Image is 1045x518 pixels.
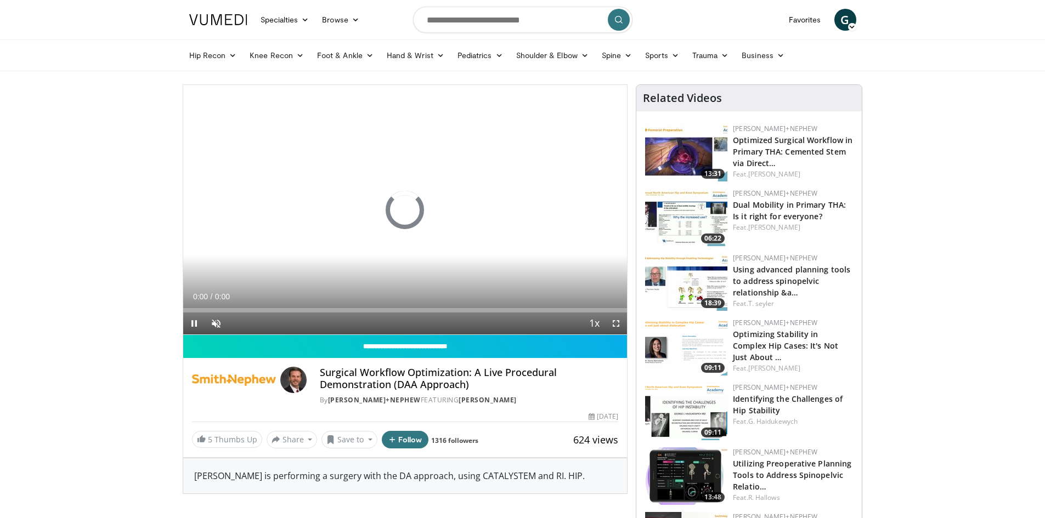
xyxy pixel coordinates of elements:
[701,169,725,179] span: 13:31
[382,431,429,448] button: Follow
[733,189,817,198] a: [PERSON_NAME]+Nephew
[645,318,727,375] a: 09:11
[645,124,727,181] a: 13:31
[645,124,727,181] img: 0fcfa1b5-074a-41e4-bf3d-4df9b2562a6c.150x105_q85_crop-smart_upscale.jpg
[510,44,595,66] a: Shoulder & Elbow
[733,253,817,263] a: [PERSON_NAME]+Nephew
[280,367,307,393] img: Avatar
[748,169,800,179] a: [PERSON_NAME]
[254,9,316,31] a: Specialties
[748,493,780,502] a: R. Hallows
[748,417,798,426] a: G. Haidukewych
[645,447,727,505] img: 9160c634-2d56-4858-af5b-dba3c2d81ed2.150x105_q85_crop-smart_upscale.jpg
[645,189,727,246] img: ca45bebe-5fc4-4b9b-9513-8f91197adb19.150x105_q85_crop-smart_upscale.jpg
[431,436,478,445] a: 1316 followers
[193,292,208,301] span: 0:00
[686,44,736,66] a: Trauma
[645,383,727,440] a: 09:11
[748,363,800,373] a: [PERSON_NAME]
[605,312,627,334] button: Fullscreen
[267,431,318,448] button: Share
[733,264,850,298] a: Using advanced planning tools to address spinopelvic relationship &a…
[645,383,727,440] img: df5ab57a-2095-467a-91fc-636b3abea1f8.png.150x105_q85_crop-smart_upscale.png
[733,318,817,327] a: [PERSON_NAME]+Nephew
[748,299,775,308] a: T. seyler
[701,428,725,437] span: 09:11
[733,135,852,168] a: Optimized Surgical Workflow in Primary THA: Cemented Stem via Direct…
[315,9,366,31] a: Browse
[595,44,639,66] a: Spine
[701,298,725,308] span: 18:39
[733,363,853,373] div: Feat.
[215,292,230,301] span: 0:00
[701,492,725,502] span: 13:48
[733,394,843,415] a: Identifying the Challenges of Hip Stability
[211,292,213,301] span: /
[192,431,262,448] a: 5 Thumbs Up
[380,44,451,66] a: Hand & Wrist
[451,44,510,66] a: Pediatrics
[645,447,727,505] a: 13:48
[183,308,628,312] div: Progress Bar
[583,312,605,334] button: Playback Rate
[413,7,632,33] input: Search topics, interventions
[328,395,421,405] a: [PERSON_NAME]+Nephew
[205,312,227,334] button: Unmute
[645,253,727,311] a: 18:39
[748,223,800,232] a: [PERSON_NAME]
[321,431,377,448] button: Save to
[320,367,618,390] h4: Surgical Workflow Optimization: A Live Procedural Demonstration (DAA Approach)
[183,458,628,493] div: [PERSON_NAME] is performing a surgery with the DA approach, using CATALYSTEM and RI. HIP.
[733,223,853,232] div: Feat.
[645,318,727,375] img: 2cca93f5-0e0f-48d9-bc69-7394755c39ca.png.150x105_q85_crop-smart_upscale.png
[735,44,791,66] a: Business
[733,417,853,426] div: Feat.
[733,299,853,309] div: Feat.
[733,447,817,457] a: [PERSON_NAME]+Nephew
[189,14,247,25] img: VuMedi Logo
[733,124,817,133] a: [PERSON_NAME]+Nephew
[701,234,725,243] span: 06:22
[183,85,628,335] video-js: Video Player
[459,395,517,405] a: [PERSON_NAME]
[310,44,380,66] a: Foot & Ankle
[733,493,853,503] div: Feat.
[645,189,727,246] a: 06:22
[639,44,686,66] a: Sports
[573,433,618,446] span: 624 views
[192,367,276,393] img: Smith+Nephew
[733,329,838,362] a: Optimizing Stability in Complex Hip Cases: It's Not Just About …
[834,9,856,31] a: G
[183,44,244,66] a: Hip Recon
[243,44,310,66] a: Knee Recon
[733,200,846,221] a: Dual Mobility in Primary THA: Is it right for everyone?
[645,253,727,311] img: 781415e3-4312-4b44-b91f-90f5dce49941.150x105_q85_crop-smart_upscale.jpg
[589,412,618,422] div: [DATE]
[208,434,212,445] span: 5
[733,169,853,179] div: Feat.
[643,92,722,105] h4: Related Videos
[782,9,828,31] a: Favorites
[701,363,725,373] span: 09:11
[320,395,618,405] div: By FEATURING
[733,458,851,492] a: Utilizing Preoperative Planning Tools to Address Spinopelvic Relatio…
[183,312,205,334] button: Pause
[733,383,817,392] a: [PERSON_NAME]+Nephew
